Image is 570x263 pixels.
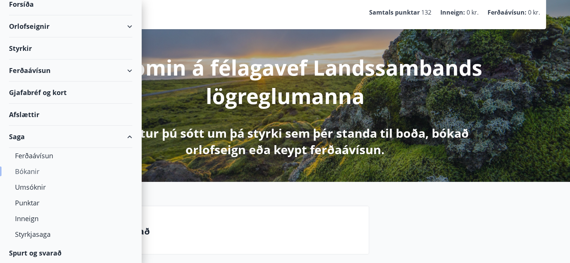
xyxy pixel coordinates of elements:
[15,163,126,179] div: Bókanir
[15,179,126,195] div: Umsóknir
[9,15,132,37] div: Orlofseignir
[421,8,431,16] span: 132
[488,8,527,16] p: Ferðaávísun :
[9,126,132,148] div: Saga
[15,195,126,211] div: Punktar
[9,59,132,82] div: Ferðaávísun
[440,8,465,16] p: Inneign :
[15,211,126,226] div: Inneign
[528,8,540,16] span: 0 kr.
[15,226,126,242] div: Styrkjasaga
[87,53,483,110] p: Velkomin á félagavef Landssambands lögreglumanna
[9,37,132,59] div: Styrkir
[467,8,479,16] span: 0 kr.
[79,225,363,238] p: Spurt og svarað
[87,125,483,158] p: Hér getur þú sótt um þá styrki sem þér standa til boða, bókað orlofseign eða keypt ferðaávísun.
[369,8,420,16] p: Samtals punktar
[9,104,132,126] div: Afslættir
[9,82,132,104] div: Gjafabréf og kort
[15,148,126,163] div: Ferðaávísun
